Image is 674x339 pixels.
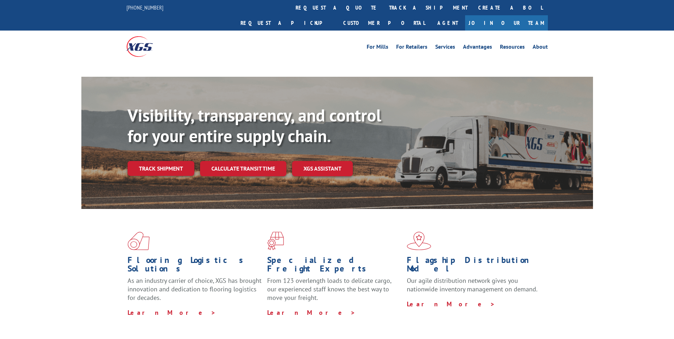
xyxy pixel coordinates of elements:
a: About [533,44,548,52]
h1: Flagship Distribution Model [407,256,541,276]
img: xgs-icon-flagship-distribution-model-red [407,232,431,250]
p: From 123 overlength loads to delicate cargo, our experienced staff knows the best way to move you... [267,276,401,308]
a: Customer Portal [338,15,430,31]
span: As an industry carrier of choice, XGS has brought innovation and dedication to flooring logistics... [128,276,261,302]
a: Track shipment [128,161,194,176]
a: Resources [500,44,525,52]
img: xgs-icon-total-supply-chain-intelligence-red [128,232,150,250]
a: Advantages [463,44,492,52]
a: Calculate transit time [200,161,286,176]
a: Learn More > [407,300,495,308]
a: Services [435,44,455,52]
a: Learn More > [128,308,216,317]
img: xgs-icon-focused-on-flooring-red [267,232,284,250]
a: Agent [430,15,465,31]
a: Request a pickup [235,15,338,31]
a: Join Our Team [465,15,548,31]
a: Learn More > [267,308,356,317]
b: Visibility, transparency, and control for your entire supply chain. [128,104,381,147]
span: Our agile distribution network gives you nationwide inventory management on demand. [407,276,538,293]
h1: Flooring Logistics Solutions [128,256,262,276]
a: For Mills [367,44,388,52]
a: XGS ASSISTANT [292,161,353,176]
h1: Specialized Freight Experts [267,256,401,276]
a: For Retailers [396,44,427,52]
a: [PHONE_NUMBER] [126,4,163,11]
